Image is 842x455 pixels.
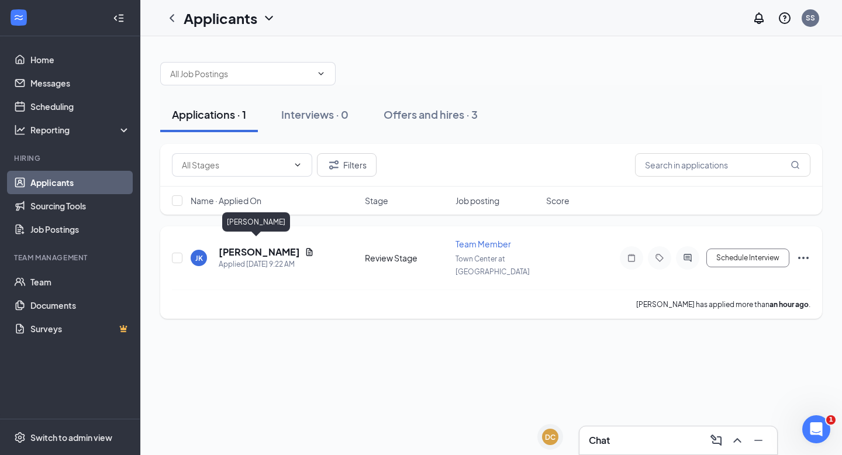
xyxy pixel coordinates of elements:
svg: Filter [327,158,341,172]
p: [PERSON_NAME] has applied more than . [636,299,810,309]
span: Job posting [455,195,499,206]
h5: [PERSON_NAME] [219,246,300,258]
a: Home [30,48,130,71]
svg: Ellipses [796,251,810,265]
svg: WorkstreamLogo [13,12,25,23]
span: Score [546,195,570,206]
svg: Minimize [751,433,765,447]
div: Review Stage [365,252,448,264]
svg: Analysis [14,124,26,136]
svg: Collapse [113,12,125,24]
div: Interviews · 0 [281,107,348,122]
svg: Settings [14,432,26,443]
svg: ActiveChat [681,253,695,263]
a: SurveysCrown [30,317,130,340]
h3: Chat [589,434,610,447]
input: Search in applications [635,153,810,177]
div: Offers and hires · 3 [384,107,478,122]
input: All Stages [182,158,288,171]
button: Minimize [749,431,768,450]
svg: ChevronDown [293,160,302,170]
div: JK [195,253,203,263]
button: ChevronUp [728,431,747,450]
svg: ComposeMessage [709,433,723,447]
svg: ChevronDown [262,11,276,25]
svg: Note [624,253,639,263]
svg: Notifications [752,11,766,25]
div: Reporting [30,124,131,136]
svg: ChevronLeft [165,11,179,25]
h1: Applicants [184,8,257,28]
a: Applicants [30,171,130,194]
svg: ChevronDown [316,69,326,78]
div: Hiring [14,153,128,163]
svg: Tag [653,253,667,263]
button: Filter Filters [317,153,377,177]
svg: ChevronUp [730,433,744,447]
a: Team [30,270,130,294]
div: [PERSON_NAME] [222,212,290,232]
a: Sourcing Tools [30,194,130,218]
iframe: Intercom live chat [802,415,830,443]
div: SS [806,13,815,23]
button: Schedule Interview [706,249,789,267]
span: 1 [826,415,836,425]
div: Applications · 1 [172,107,246,122]
a: Documents [30,294,130,317]
div: Team Management [14,253,128,263]
div: Switch to admin view [30,432,112,443]
svg: QuestionInfo [778,11,792,25]
span: Name · Applied On [191,195,261,206]
svg: MagnifyingGlass [791,160,800,170]
span: Town Center at [GEOGRAPHIC_DATA] [455,254,530,276]
a: Scheduling [30,95,130,118]
input: All Job Postings [170,67,312,80]
div: Applied [DATE] 9:22 AM [219,258,314,270]
span: Stage [365,195,388,206]
b: an hour ago [769,300,809,309]
a: Messages [30,71,130,95]
span: Team Member [455,239,511,249]
svg: Document [305,247,314,257]
div: DC [545,432,555,442]
a: Job Postings [30,218,130,241]
button: ComposeMessage [707,431,726,450]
